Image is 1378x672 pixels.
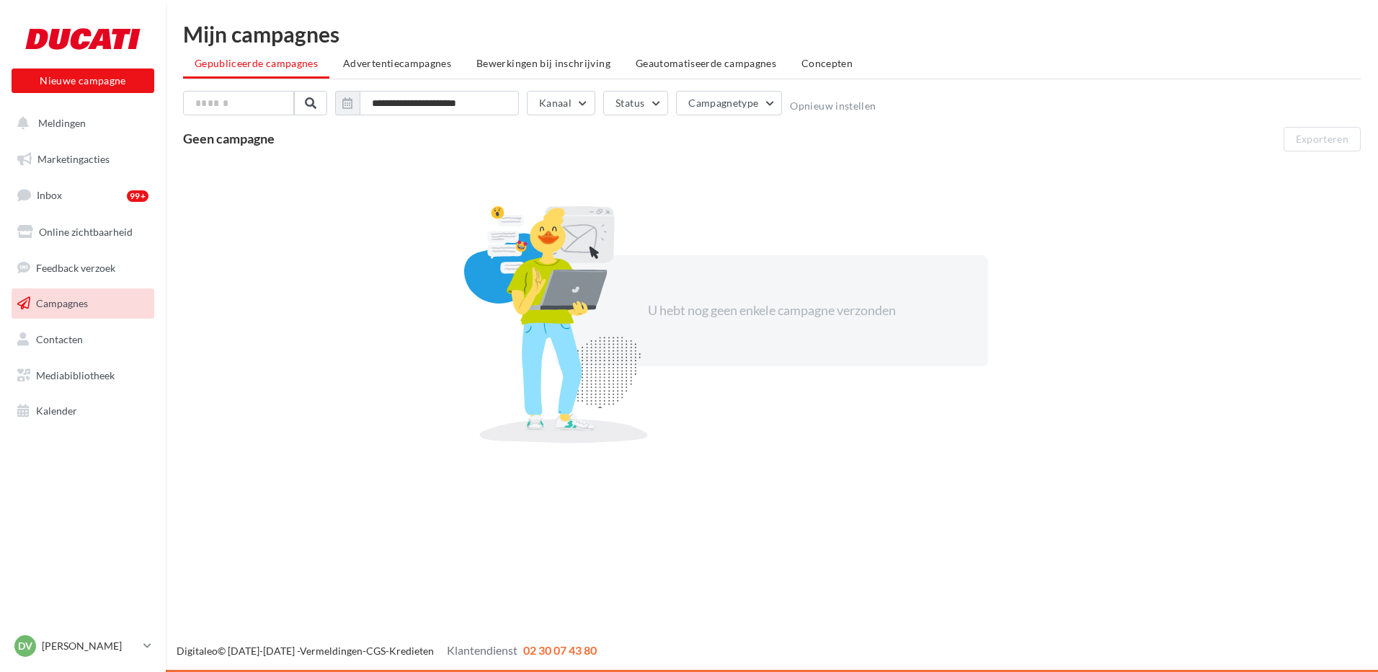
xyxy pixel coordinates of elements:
button: Meldingen [9,108,151,138]
span: Inbox [37,189,62,201]
a: CGS [366,645,386,657]
span: Campagnes [36,297,88,309]
span: Online zichtbaarheid [39,226,133,238]
div: Mijn campagnes [183,23,1361,45]
button: Campagnetype [676,91,782,115]
button: Nieuwe campagne [12,68,154,93]
span: 02 30 07 43 80 [523,643,597,657]
a: Feedback verzoek [9,253,157,283]
a: Digitaleo [177,645,218,657]
div: U hebt nog geen enkele campagne verzonden [648,301,896,320]
span: Kalender [36,404,77,417]
p: [PERSON_NAME] [42,639,138,653]
span: Klantendienst [447,643,517,657]
a: DV [PERSON_NAME] [12,632,154,660]
a: Kredieten [389,645,434,657]
span: Feedback verzoek [36,261,115,273]
span: © [DATE]-[DATE] - - - [177,645,597,657]
span: DV [18,639,32,653]
a: Online zichtbaarheid [9,217,157,247]
button: Status [603,91,668,115]
a: Kalender [9,396,157,426]
span: Concepten [801,57,853,69]
span: Contacten [36,333,83,345]
span: Advertentiecampagnes [343,57,451,69]
span: Geautomatiseerde campagnes [636,57,776,69]
span: Meldingen [38,117,86,129]
a: Marketingacties [9,144,157,174]
div: 99+ [127,190,148,202]
a: Contacten [9,324,157,355]
a: Inbox99+ [9,180,157,211]
a: Campagnes [9,288,157,319]
span: Bewerkingen bij inschrijving [476,57,610,69]
span: Geen campagne [183,131,275,146]
button: Kanaal [527,91,595,115]
span: Mediabibliotheek [36,369,115,381]
a: Mediabibliotheek [9,361,157,391]
span: Marketingacties [37,153,110,165]
button: Exporteren [1284,127,1361,151]
a: Vermeldingen [300,645,363,657]
button: Opnieuw instellen [790,100,876,112]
